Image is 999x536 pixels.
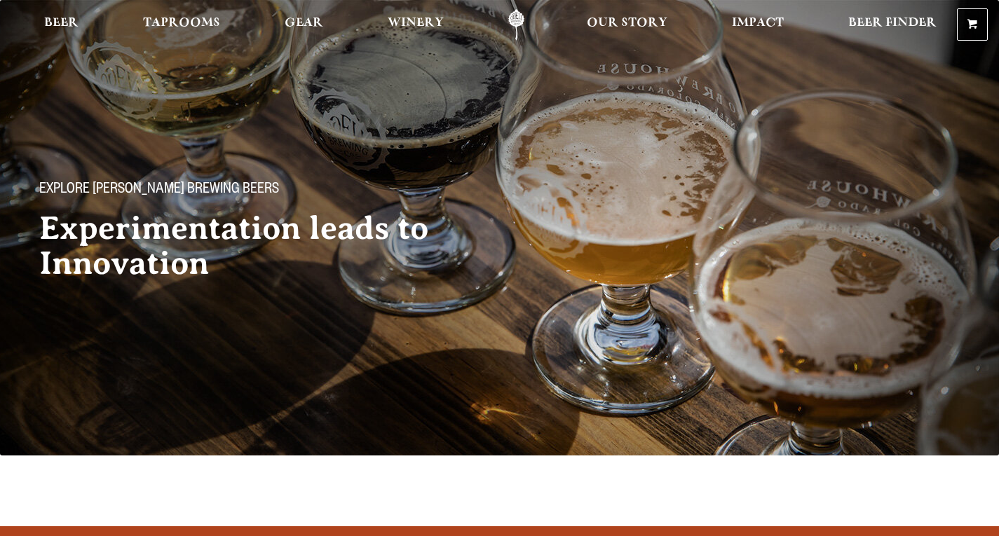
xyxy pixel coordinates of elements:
[490,9,543,41] a: Odell Home
[39,181,279,200] span: Explore [PERSON_NAME] Brewing Beers
[35,9,88,41] a: Beer
[285,18,323,29] span: Gear
[276,9,332,41] a: Gear
[143,18,220,29] span: Taprooms
[732,18,784,29] span: Impact
[388,18,444,29] span: Winery
[839,9,946,41] a: Beer Finder
[134,9,229,41] a: Taprooms
[578,9,677,41] a: Our Story
[44,18,79,29] span: Beer
[587,18,667,29] span: Our Story
[723,9,793,41] a: Impact
[39,211,477,281] h2: Experimentation leads to Innovation
[379,9,453,41] a: Winery
[848,18,937,29] span: Beer Finder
